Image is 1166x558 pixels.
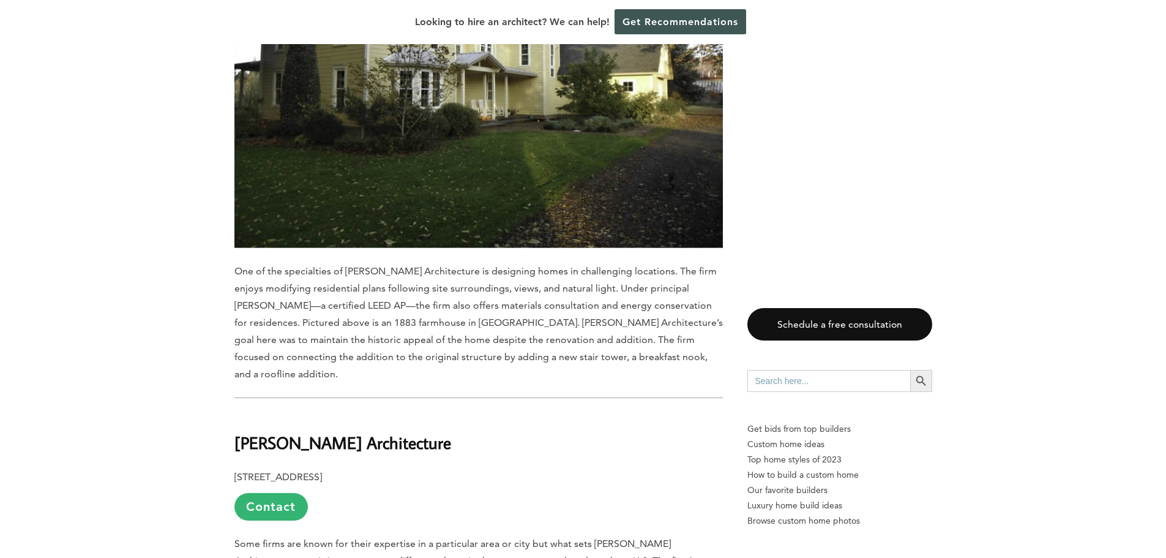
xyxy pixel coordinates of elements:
a: Custom home ideas [747,437,932,452]
b: [PERSON_NAME] Architecture [234,432,451,453]
b: [STREET_ADDRESS] [234,471,322,483]
a: Our favorite builders [747,483,932,498]
iframe: Drift Widget Chat Controller [1105,497,1151,543]
svg: Search [914,374,928,388]
p: Get bids from top builders [747,421,932,437]
a: Luxury home build ideas [747,498,932,513]
a: Contact [234,493,308,521]
a: Browse custom home photos [747,513,932,529]
a: Get Recommendations [615,9,746,34]
a: How to build a custom home [747,467,932,483]
input: Search here... [747,370,910,392]
a: Top home styles of 2023 [747,452,932,467]
a: Schedule a free consultation [747,308,932,341]
span: One of the specialties of [PERSON_NAME] Architecture is designing homes in challenging locations.... [234,265,723,380]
